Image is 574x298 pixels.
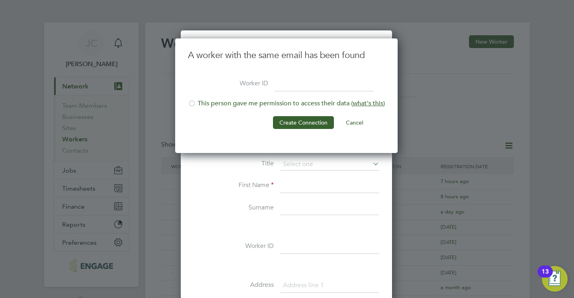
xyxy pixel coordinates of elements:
button: Open Resource Center, 13 new notifications [542,266,568,292]
input: Select one [280,159,379,171]
label: First Name [194,181,274,189]
span: what's this [353,99,383,107]
button: Cancel [340,116,370,129]
div: 13 [542,272,549,282]
label: Surname [194,203,274,212]
h3: A worker with the same email has been found [188,50,385,61]
label: Worker ID [194,242,274,250]
button: Create Connection [273,116,334,129]
input: Address line 1 [280,278,379,293]
label: Address [194,281,274,289]
label: Worker ID [188,79,268,88]
label: Title [194,159,274,168]
li: This person gave me permission to access their data ( ) [188,99,385,116]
